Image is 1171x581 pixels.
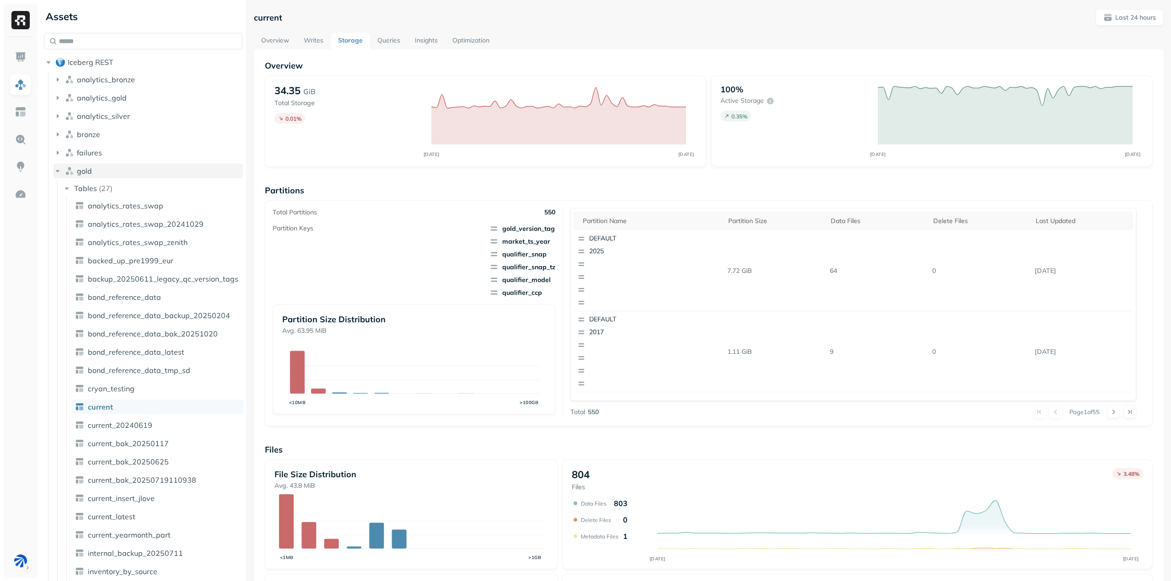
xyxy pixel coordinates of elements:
a: current_bak_20250117 [71,436,244,451]
tspan: [DATE] [870,151,886,157]
button: analytics_gold [53,91,243,105]
a: analytics_rates_swap [71,198,244,213]
img: Assets [15,79,27,91]
span: market_ts_year [489,237,555,246]
img: table [75,329,84,338]
button: bronze [53,127,243,142]
tspan: [DATE] [1124,151,1140,157]
a: bond_reference_data_bak_20251020 [71,326,244,341]
span: analytics_rates_swap [88,201,163,210]
a: current_20240619 [71,418,244,432]
img: namespace [65,93,74,102]
p: Overview [265,60,1153,71]
p: 0.01 % [285,115,301,122]
p: 804 [572,468,590,481]
span: qualifier_snap_tz [489,262,555,272]
img: BAM [14,554,27,567]
img: Insights [15,161,27,173]
p: current [254,12,282,23]
img: table [75,567,84,576]
p: Total Storage [274,99,422,107]
img: namespace [65,75,74,84]
img: table [75,293,84,302]
span: bond_reference_data_backup_20250204 [88,311,230,320]
img: Asset Explorer [15,106,27,118]
a: Optimization [445,33,497,49]
img: table [75,494,84,503]
a: cryan_testing [71,381,244,396]
a: bond_reference_data_latest [71,345,244,359]
img: table [75,530,84,539]
p: Files [265,444,1153,455]
p: DEFAULT [589,315,678,324]
button: DEFAULT2025 [574,230,682,311]
span: qualifier_snap [489,250,555,259]
tspan: [DATE] [678,151,694,157]
img: table [75,274,84,283]
p: 7.72 GiB [724,263,826,279]
p: Total [570,408,585,416]
span: bond_reference_data [88,293,161,302]
span: gold_version_tag [489,224,555,233]
span: analytics_rates_swap_20241029 [88,219,204,229]
img: table [75,475,84,485]
p: Avg. 63.95 MiB [282,326,546,335]
p: Page 1 of 55 [1069,408,1100,416]
p: 34.35 [274,84,301,97]
p: Last 24 hours [1115,13,1156,22]
button: Tables(27) [62,181,243,196]
p: 2017 [589,328,678,337]
p: ( 27 ) [99,184,113,193]
tspan: >100GB [520,400,538,405]
p: Partition Size Distribution [282,314,546,325]
a: Storage [331,33,370,49]
img: table [75,512,84,521]
p: 1.11 GiB [724,344,826,360]
div: Partition name [583,217,719,225]
a: analytics_rates_swap_20241029 [71,217,244,231]
img: table [75,366,84,375]
span: current_yearmonth_part [88,530,171,539]
img: table [75,219,84,229]
p: Sep 16, 2025 [1031,344,1133,360]
a: bond_reference_data_backup_20250204 [71,308,244,323]
p: 0 [623,515,628,524]
button: Iceberg REST [44,55,242,69]
a: current_bak_20250625 [71,454,244,469]
span: inventory_by_source [88,567,157,576]
button: gold [53,164,243,178]
p: Sep 16, 2025 [1031,263,1133,279]
span: cryan_testing [88,384,134,393]
p: 803 [614,499,628,508]
tspan: <10MB [289,400,306,405]
span: backup_20250611_legacy_qc_version_tags [88,274,238,283]
span: Tables [74,184,97,193]
p: 3.48 % [1123,470,1139,477]
img: namespace [65,148,74,157]
p: 0.35 % [731,113,747,120]
img: table [75,238,84,247]
div: Last updated [1036,217,1129,225]
p: 64 [826,263,929,279]
span: current_bak_20250117 [88,439,169,448]
span: bronze [77,130,100,139]
span: internal_backup_20250711 [88,549,183,558]
a: current_yearmonth_part [71,528,244,542]
span: failures [77,148,102,157]
img: namespace [65,166,74,176]
img: Ryft [11,11,30,29]
tspan: <1MB [279,554,293,560]
span: qualifier_model [489,275,555,284]
img: table [75,457,84,466]
tspan: [DATE] [650,556,666,562]
p: GiB [303,86,316,97]
span: backed_up_pre1999_eur [88,256,173,265]
span: gold [77,166,92,176]
span: current_latest [88,512,135,521]
a: internal_backup_20250711 [71,546,244,560]
a: current_latest [71,509,244,524]
span: bond_reference_data_tmp_sd [88,366,190,375]
span: current_insert_jlove [88,494,155,503]
span: qualifier_ccp [489,288,555,297]
img: Dashboard [15,51,27,63]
